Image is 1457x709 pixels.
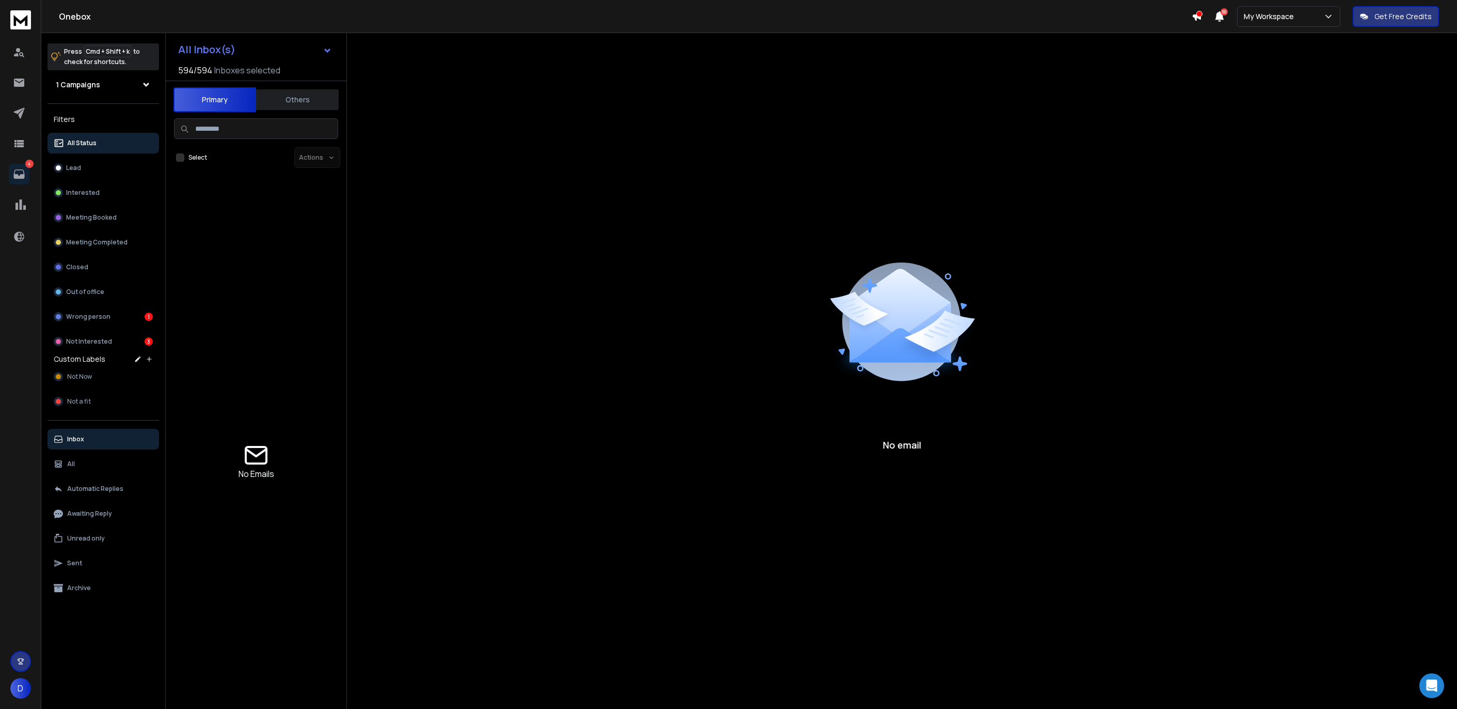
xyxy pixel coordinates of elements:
[883,438,921,452] p: No email
[67,139,97,147] p: All Status
[1244,11,1298,22] p: My Workspace
[56,80,100,90] h1: 1 Campaigns
[67,435,84,443] p: Inbox
[145,313,153,321] div: 1
[47,112,159,127] h3: Filters
[239,468,274,480] p: No Emails
[66,288,104,296] p: Out of office
[47,158,159,178] button: Lead
[66,164,81,172] p: Lead
[84,45,131,57] span: Cmd + Shift + k
[67,584,91,592] p: Archive
[10,678,31,699] button: D
[67,534,105,543] p: Unread only
[47,282,159,302] button: Out of office
[1353,6,1439,27] button: Get Free Credits
[178,64,212,76] span: 594 / 594
[10,10,31,29] img: logo
[1374,11,1432,22] p: Get Free Credits
[67,373,92,381] span: Not Now
[47,232,159,253] button: Meeting Completed
[47,207,159,228] button: Meeting Booked
[66,238,128,246] p: Meeting Completed
[67,460,75,468] p: All
[47,391,159,412] button: Not a fit
[145,337,153,346] div: 3
[64,47,140,67] p: Press to check for shortcuts.
[66,189,100,197] p: Interested
[66,213,117,222] p: Meeting Booked
[59,10,1192,23] h1: Onebox
[67,485,123,493] p: Automatic Replies
[54,354,105,364] h3: Custom Labels
[170,39,340,60] button: All Inbox(s)
[25,160,34,168] p: 4
[47,429,159,450] button: Inbox
[47,133,159,153] button: All Status
[47,503,159,524] button: Awaiting Reply
[66,337,112,346] p: Not Interested
[47,578,159,598] button: Archive
[47,306,159,327] button: Wrong person1
[1419,673,1444,698] div: Open Intercom Messenger
[47,74,159,95] button: 1 Campaigns
[47,553,159,574] button: Sent
[47,528,159,549] button: Unread only
[47,479,159,499] button: Automatic Replies
[9,164,29,184] a: 4
[47,257,159,278] button: Closed
[178,44,235,55] h1: All Inbox(s)
[66,313,110,321] p: Wrong person
[67,397,91,406] span: Not a fit
[47,366,159,387] button: Not Now
[67,510,112,518] p: Awaiting Reply
[67,559,82,567] p: Sent
[214,64,280,76] h3: Inboxes selected
[66,263,88,271] p: Closed
[188,153,207,162] label: Select
[173,87,256,112] button: Primary
[256,88,339,111] button: Others
[47,331,159,352] button: Not Interested3
[1221,8,1228,16] span: 50
[47,182,159,203] button: Interested
[47,454,159,474] button: All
